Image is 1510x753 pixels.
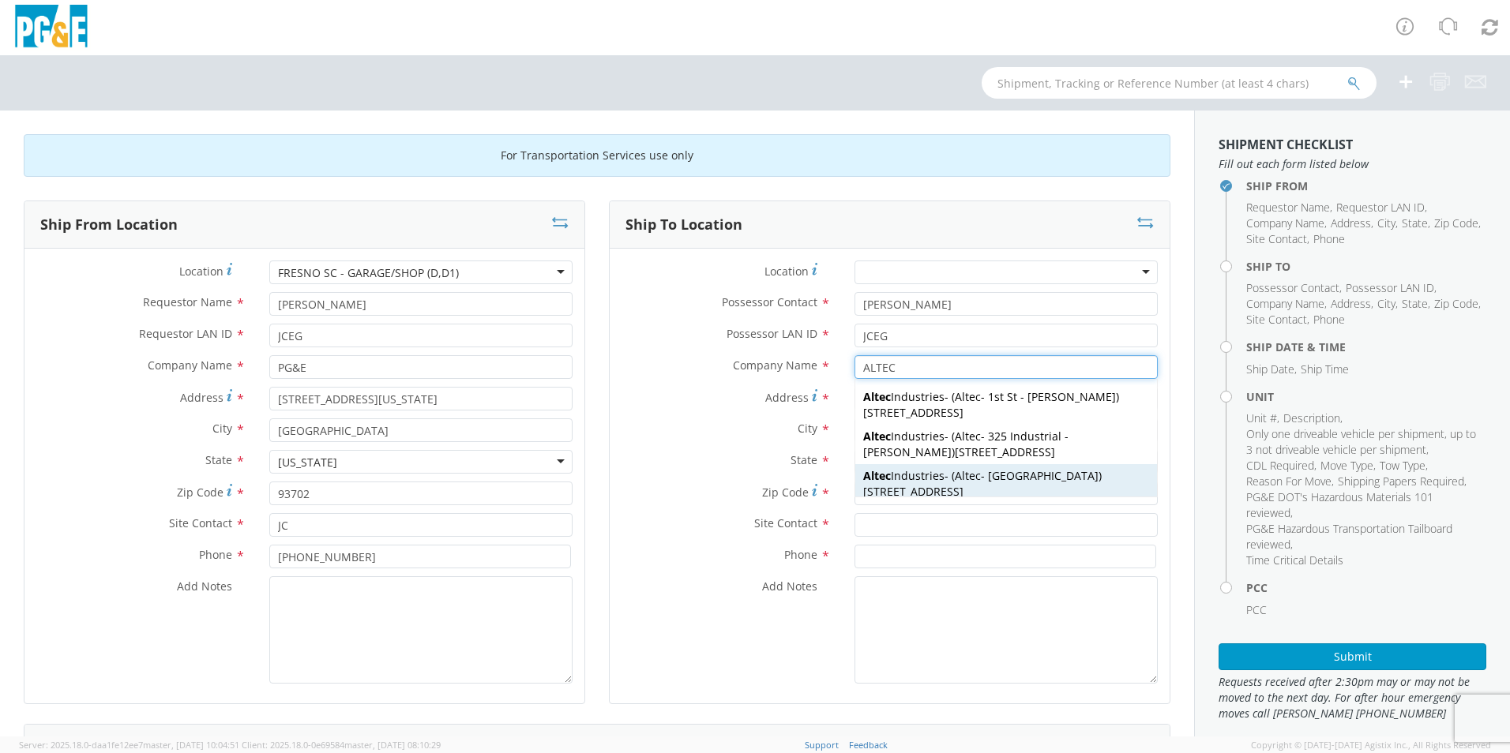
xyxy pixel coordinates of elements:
span: Description [1283,410,1340,425]
li: , [1402,215,1430,231]
span: Unit # [1246,410,1277,425]
span: State [1402,296,1428,311]
h3: Ship To Location [625,217,742,233]
div: - ( ) [855,385,1157,425]
strong: Altec [863,468,891,483]
span: Phone [1313,312,1345,327]
span: Location [764,264,809,279]
span: Company Name [148,358,232,373]
span: master, [DATE] 08:10:29 [344,739,441,751]
strong: Altec [955,389,981,404]
span: Site Contact [1246,231,1307,246]
span: Zip Code [1434,215,1478,230]
span: Possessor Contact [722,294,817,309]
span: Requestor LAN ID [139,326,232,341]
span: Industries [863,429,945,444]
li: , [1331,215,1373,231]
div: - ( ) [855,425,1157,464]
h4: Unit [1246,391,1486,403]
span: Industries [863,389,945,404]
li: , [1246,489,1482,521]
li: , [1246,231,1309,247]
span: Address [1331,215,1371,230]
span: Client: 2025.18.0-0e69584 [242,739,441,751]
span: Zip Code [1434,296,1478,311]
strong: Shipment Checklist [1219,136,1353,153]
span: Server: 2025.18.0-daa1fe12ee7 [19,739,239,751]
span: CDL Required [1246,458,1314,473]
span: Address [1331,296,1371,311]
span: [STREET_ADDRESS] [863,405,963,420]
li: , [1246,521,1482,553]
div: FRESNO SC - GARAGE/SHOP (D,D1) [278,265,459,281]
li: , [1246,312,1309,328]
li: , [1402,296,1430,312]
span: Ship Time [1301,362,1349,376]
li: , [1331,296,1373,312]
li: , [1320,458,1376,474]
span: Phone [199,547,232,562]
h4: Ship To [1246,260,1486,272]
li: , [1246,200,1332,215]
li: , [1246,296,1327,312]
span: Zip Code [177,485,223,500]
span: State [205,452,232,467]
span: Time Critical Details [1246,553,1343,568]
li: , [1283,410,1343,426]
h3: Ship From Location [40,217,178,233]
strong: Altec [955,468,981,483]
span: Phone [1313,231,1345,246]
span: City [798,421,817,436]
h4: Ship Date & Time [1246,341,1486,353]
span: PG&E DOT's Hazardous Materials 101 reviewed [1246,489,1433,520]
span: Site Contact [754,515,817,530]
span: - 1st St - [PERSON_NAME] [955,389,1116,404]
div: - ( ) [855,464,1157,504]
span: Site Contact [169,515,232,530]
span: Move Type [1320,458,1373,473]
span: Company Name [1246,296,1324,311]
li: , [1346,280,1437,296]
span: Requestor Name [143,294,232,309]
li: , [1434,215,1481,231]
span: Location [179,264,223,279]
span: City [1377,296,1395,311]
li: , [1380,458,1428,474]
span: Possessor LAN ID [1346,280,1434,295]
strong: Altec [955,429,981,444]
strong: Altec [863,389,891,404]
li: , [1377,296,1398,312]
h4: PCC [1246,582,1486,594]
span: Possessor Contact [1246,280,1339,295]
span: City [1377,215,1395,230]
img: pge-logo-06675f144f4cfa6a6814.png [12,5,91,51]
span: Requestor LAN ID [1336,200,1425,215]
span: Copyright © [DATE]-[DATE] Agistix Inc., All Rights Reserved [1251,739,1491,751]
span: Requestor Name [1246,200,1330,215]
span: Tow Type [1380,458,1425,473]
span: Requests received after 2:30pm may or may not be moved to the next day. For after hour emergency ... [1219,674,1486,721]
li: , [1434,296,1481,312]
span: Add Notes [177,579,232,594]
span: Phone [784,547,817,562]
strong: Altec [863,429,891,444]
a: Support [805,739,839,751]
span: - [GEOGRAPHIC_DATA] [955,468,1099,483]
li: , [1246,426,1482,458]
span: Company Name [733,358,817,373]
span: Address [765,390,809,405]
span: - 325 Industrial - [PERSON_NAME] [863,429,1069,459]
span: master, [DATE] 10:04:51 [143,739,239,751]
li: , [1246,215,1327,231]
li: , [1246,410,1279,426]
span: Industries [863,468,945,483]
li: , [1338,474,1467,489]
span: State [791,452,817,467]
a: Feedback [849,739,888,751]
div: For Transportation Services use only [24,134,1170,177]
li: , [1336,200,1427,215]
span: Reason For Move [1246,474,1332,489]
span: Possessor LAN ID [727,326,817,341]
li: , [1246,280,1342,296]
li: , [1246,362,1297,377]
